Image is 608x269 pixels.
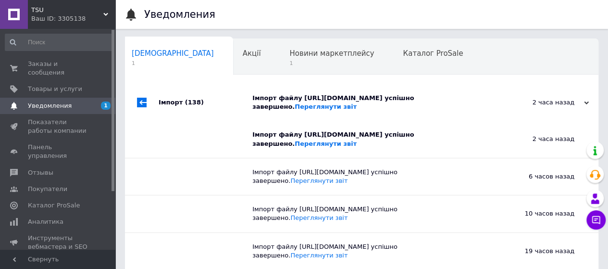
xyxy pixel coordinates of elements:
[28,102,72,110] span: Уведомления
[295,103,357,110] a: Переглянути звіт
[252,243,478,260] div: Імпорт файлу [URL][DOMAIN_NAME] успішно завершено.
[403,49,463,58] span: Каталог ProSale
[101,102,111,110] span: 1
[295,140,357,147] a: Переглянути звіт
[144,9,215,20] h1: Уведомления
[28,168,53,177] span: Отзывы
[28,143,89,160] span: Панель управления
[478,195,598,232] div: 10 часов назад
[478,158,598,195] div: 6 часов назад
[5,34,113,51] input: Поиск
[586,210,606,230] button: Чат с покупателем
[243,49,261,58] span: Акції
[252,168,478,185] div: Імпорт файлу [URL][DOMAIN_NAME] успішно завершено.
[290,252,347,259] a: Переглянути звіт
[290,177,347,184] a: Переглянути звіт
[185,99,204,106] span: (138)
[289,60,374,67] span: 1
[252,94,493,111] div: Імпорт файлу [URL][DOMAIN_NAME] успішно завершено.
[478,121,598,157] div: 2 часа назад
[290,214,347,221] a: Переглянути звіт
[252,130,478,148] div: Імпорт файлу [URL][DOMAIN_NAME] успішно завершено.
[159,84,252,121] div: Імпорт
[28,218,63,226] span: Аналитика
[493,98,589,107] div: 2 часа назад
[252,205,478,222] div: Імпорт файлу [URL][DOMAIN_NAME] успішно завершено.
[28,201,80,210] span: Каталог ProSale
[31,14,115,23] div: Ваш ID: 3305138
[31,6,103,14] span: TSU
[28,85,82,93] span: Товары и услуги
[132,49,214,58] span: [DEMOGRAPHIC_DATA]
[289,49,374,58] span: Новини маркетплейсу
[28,118,89,135] span: Показатели работы компании
[28,60,89,77] span: Заказы и сообщения
[28,185,67,193] span: Покупатели
[132,60,214,67] span: 1
[28,234,89,251] span: Инструменты вебмастера и SEO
